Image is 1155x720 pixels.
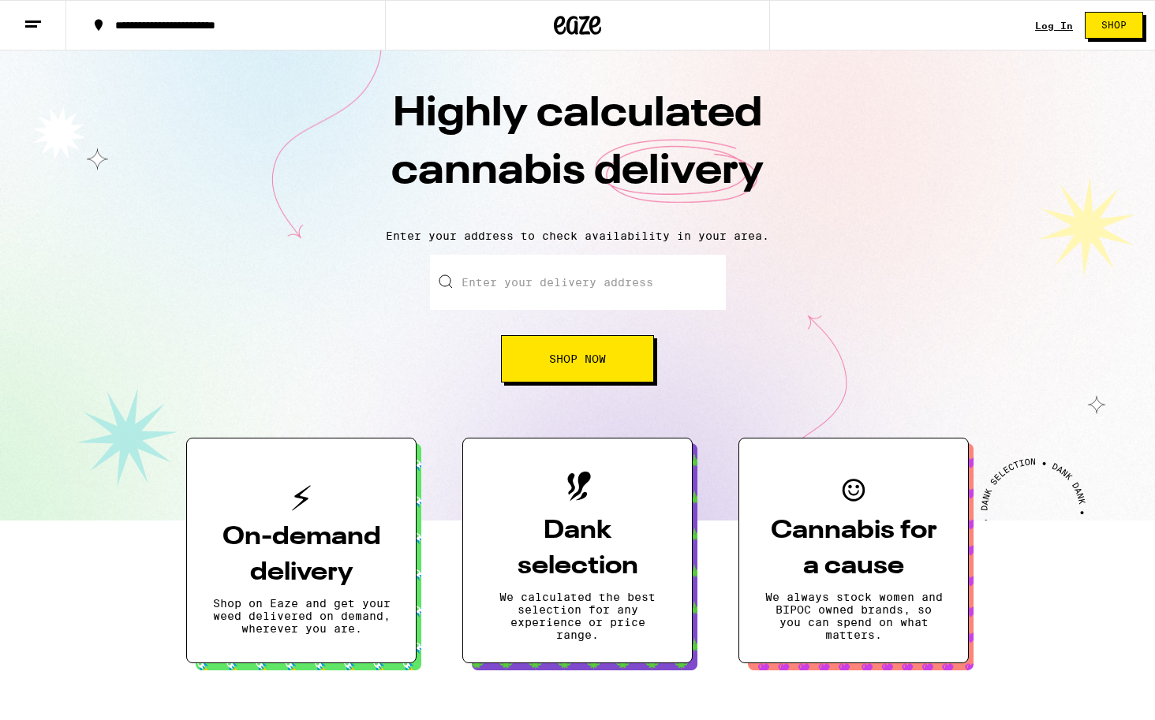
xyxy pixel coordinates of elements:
[462,438,693,663] button: Dank selectionWe calculated the best selection for any experience or price range.
[488,513,667,584] h3: Dank selection
[430,255,726,310] input: Enter your delivery address
[212,520,391,591] h3: On-demand delivery
[1085,12,1143,39] button: Shop
[488,591,667,641] p: We calculated the best selection for any experience or price range.
[16,229,1139,242] p: Enter your address to check availability in your area.
[212,597,391,635] p: Shop on Eaze and get your weed delivered on demand, wherever you are.
[301,86,854,217] h1: Highly calculated cannabis delivery
[1101,21,1127,30] span: Shop
[1035,21,1073,31] a: Log In
[549,353,606,364] span: Shop Now
[1073,12,1155,39] a: Shop
[764,513,943,584] h3: Cannabis for a cause
[738,438,969,663] button: Cannabis for a causeWe always stock women and BIPOC owned brands, so you can spend on what matters.
[501,335,654,382] button: Shop Now
[764,591,943,641] p: We always stock women and BIPOC owned brands, so you can spend on what matters.
[186,438,417,663] button: On-demand deliveryShop on Eaze and get your weed delivered on demand, wherever you are.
